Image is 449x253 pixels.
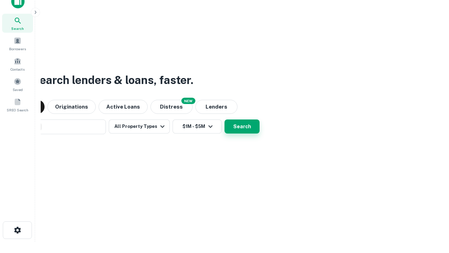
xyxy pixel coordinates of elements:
span: Borrowers [9,46,26,52]
button: Lenders [195,100,237,114]
a: SREO Search [2,95,33,114]
span: Search [11,26,24,31]
span: Contacts [11,66,25,72]
a: Borrowers [2,34,33,53]
button: All Property Types [109,119,170,134]
h3: Search lenders & loans, faster. [32,72,193,89]
iframe: Chat Widget [414,197,449,231]
a: Saved [2,75,33,94]
a: Contacts [2,54,33,73]
button: Originations [47,100,96,114]
a: Search [2,14,33,33]
span: SREO Search [7,107,28,113]
span: Saved [13,87,23,92]
button: Search [224,119,260,134]
button: Search distressed loans with lien and other non-mortgage details. [150,100,193,114]
div: NEW [181,98,195,104]
button: $1M - $5M [173,119,222,134]
button: Active Loans [99,100,148,114]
